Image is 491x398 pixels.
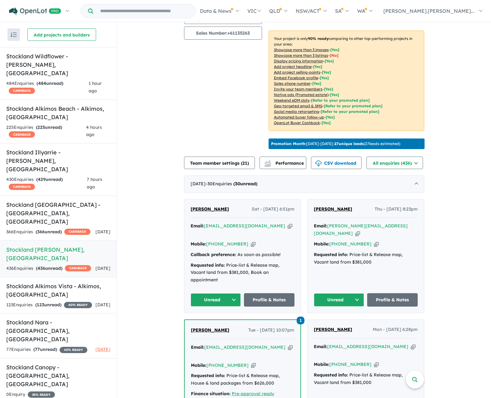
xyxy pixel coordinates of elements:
span: [PERSON_NAME] [191,206,229,212]
div: 366 Enquir ies [6,228,90,236]
strong: ( unread) [36,265,62,271]
img: Openlot PRO Logo White [9,7,61,15]
div: Price-list & Release map, Vacant land from $381,000 [314,371,418,386]
button: Copy [251,241,255,247]
u: Invite your team members [274,87,323,91]
u: Display pricing information [274,59,323,63]
div: [DATE] [184,175,424,193]
u: Geo-targeted email & SMS [274,104,322,108]
a: [PHONE_NUMBER] [329,362,372,367]
a: 1 [297,316,304,324]
strong: Callback preference: [191,252,236,257]
div: Price-list & Release map, Vacant land from $381,000, Book an appointment [191,262,294,284]
img: line-chart.svg [265,160,270,164]
b: 27 unique leads [334,141,364,146]
h5: Stockland Wildflower - [PERSON_NAME] , [GEOGRAPHIC_DATA] [6,52,110,77]
h5: Stockland Alkimos Vista - Alkimos , [GEOGRAPHIC_DATA] [6,282,110,299]
strong: ( unread) [36,80,63,86]
span: [ Yes ] [313,64,322,69]
span: [Refer to your promoted plan] [311,98,370,103]
a: [PERSON_NAME] [191,206,229,213]
span: 484 [38,80,46,86]
a: [PERSON_NAME][EMAIL_ADDRESS][DOMAIN_NAME] [314,223,408,236]
h5: Stockland [PERSON_NAME] , [GEOGRAPHIC_DATA] [6,245,110,262]
strong: Finance situation: [191,391,231,396]
span: [ No ] [330,53,338,58]
button: Copy [355,230,360,237]
span: [PERSON_NAME] [314,327,352,332]
button: Copy [288,223,292,229]
button: Copy [251,362,256,369]
button: Copy [288,344,293,351]
span: [Yes] [322,120,331,125]
button: Performance [260,157,306,169]
span: 25 % READY [28,391,55,398]
span: 1 hour ago [89,80,102,94]
strong: ( unread) [36,229,62,235]
strong: ( unread) [33,347,57,352]
span: CASHBACK [9,131,35,138]
button: Copy [374,361,379,368]
u: Automated buyer follow-up [274,115,324,119]
b: 90 % ready [308,36,328,41]
a: [EMAIL_ADDRESS][DOMAIN_NAME] [327,344,408,349]
p: [DATE] - [DATE] - ( 27 leads estimated) [271,141,400,147]
span: 7 hours ago [87,177,102,190]
p: Your project is only comparing to other top-performing projects in your area: - - - - - - - - - -... [269,31,424,131]
div: 225 Enquir ies [6,124,86,139]
span: 429 [38,177,46,182]
div: 430 Enquir ies [6,176,87,191]
span: 1 [297,317,304,324]
button: Sales Number:+61135263 [184,27,262,40]
span: [DATE] [95,347,110,352]
strong: Mobile: [314,241,329,247]
span: [ Yes ] [325,59,334,63]
span: Thu - [DATE] 8:23pm [375,206,418,213]
span: [ Yes ] [320,75,329,80]
div: 484 Enquir ies [6,80,89,95]
span: [ Yes ] [330,47,339,52]
img: download icon [315,160,322,167]
span: 366 [37,229,45,235]
strong: Email: [191,344,204,350]
strong: ( unread) [233,181,257,187]
img: sort.svg [11,32,17,37]
u: Showcase more than 3 images [274,47,329,52]
strong: ( unread) [36,177,63,182]
a: Pre-approval ready [232,391,274,396]
div: 123 Enquir ies [6,301,92,309]
button: Copy [374,241,379,247]
span: [PERSON_NAME] [314,206,352,212]
span: Mon - [DATE] 6:28pm [373,326,418,333]
button: Add projects and builders [27,28,96,41]
span: [ Yes ] [322,70,331,75]
span: 436 [37,265,45,271]
strong: Mobile: [191,241,206,247]
span: CASHBACK [9,88,35,94]
button: Unread [191,293,241,307]
span: [DATE] [95,229,110,235]
u: Native ads (Promoted estate) [274,92,328,97]
a: Profile & Notes [244,293,294,307]
a: [PERSON_NAME] [314,326,352,333]
strong: Mobile: [191,362,207,368]
span: 30 [235,181,240,187]
span: 45 % READY [60,347,87,353]
h5: Stockland Illyarrie - [PERSON_NAME] , [GEOGRAPHIC_DATA] [6,148,110,173]
a: [PHONE_NUMBER] [207,362,249,368]
div: 436 Enquir ies [6,265,91,272]
span: [PERSON_NAME].[PERSON_NAME]... [383,8,474,14]
strong: ( unread) [35,302,61,308]
strong: Email: [314,223,327,229]
span: [ Yes ] [312,81,321,86]
u: OpenLot Buyer Cashback [274,120,320,125]
div: Price-list & Release map, House & land packages from $626,000 [191,372,294,387]
strong: Email: [191,223,204,229]
span: 77 [35,347,40,352]
span: [PERSON_NAME] [191,327,229,333]
span: [Yes] [326,115,335,119]
u: Sales phone number [274,81,311,86]
img: bar-chart.svg [265,162,271,166]
h5: Stockland Canopy - [GEOGRAPHIC_DATA] , [GEOGRAPHIC_DATA] [6,363,110,388]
